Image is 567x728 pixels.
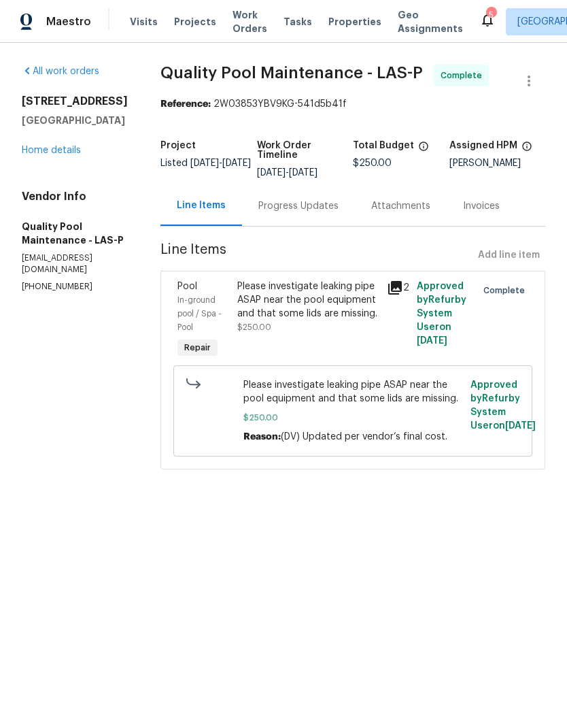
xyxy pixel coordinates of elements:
[470,380,536,431] span: Approved by Refurby System User on
[463,199,500,213] div: Invoices
[22,252,128,276] p: [EMAIL_ADDRESS][DOMAIN_NAME]
[441,69,487,82] span: Complete
[177,199,226,212] div: Line Items
[160,65,423,81] span: Quality Pool Maintenance - LAS-P
[222,159,251,168] span: [DATE]
[160,97,545,111] div: 2W03853YBV9KG-541d5b41f
[353,141,414,150] h5: Total Budget
[328,15,381,29] span: Properties
[387,280,409,296] div: 2
[174,15,216,29] span: Projects
[258,199,339,213] div: Progress Updates
[486,8,496,22] div: 5
[22,190,128,203] h4: Vendor Info
[160,159,251,168] span: Listed
[418,141,429,159] span: The total cost of line items that have been proposed by Opendoor. This sum includes line items th...
[289,168,317,178] span: [DATE]
[243,411,463,425] span: $250.00
[243,378,463,406] span: Please investigate leaking pipe ASAP near the pool equipment and that some lids are missing.
[237,323,271,331] span: $250.00
[22,114,128,127] h5: [GEOGRAPHIC_DATA]
[283,17,312,27] span: Tasks
[257,141,354,160] h5: Work Order Timeline
[22,146,81,155] a: Home details
[521,141,532,159] span: The hpm assigned to this work order.
[22,95,128,108] h2: [STREET_ADDRESS]
[22,281,128,293] p: [PHONE_NUMBER]
[398,8,463,35] span: Geo Assignments
[233,8,267,35] span: Work Orders
[22,220,128,247] h5: Quality Pool Maintenance - LAS-P
[505,421,536,431] span: [DATE]
[483,284,530,297] span: Complete
[46,15,91,29] span: Maestro
[281,432,447,442] span: (DV) Updated per vendor’s final cost.
[353,159,392,168] span: $250.00
[179,341,216,354] span: Repair
[237,280,379,320] div: Please investigate leaking pipe ASAP near the pool equipment and that some lids are missing.
[22,67,99,76] a: All work orders
[160,243,472,268] span: Line Items
[160,99,211,109] b: Reference:
[243,432,281,442] span: Reason:
[160,141,196,150] h5: Project
[417,336,447,346] span: [DATE]
[130,15,158,29] span: Visits
[257,168,317,178] span: -
[371,199,430,213] div: Attachments
[449,141,517,150] h5: Assigned HPM
[190,159,219,168] span: [DATE]
[449,159,546,168] div: [PERSON_NAME]
[190,159,251,168] span: -
[257,168,286,178] span: [DATE]
[177,296,222,331] span: In-ground pool / Spa - Pool
[417,282,466,346] span: Approved by Refurby System User on
[177,282,197,291] span: Pool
